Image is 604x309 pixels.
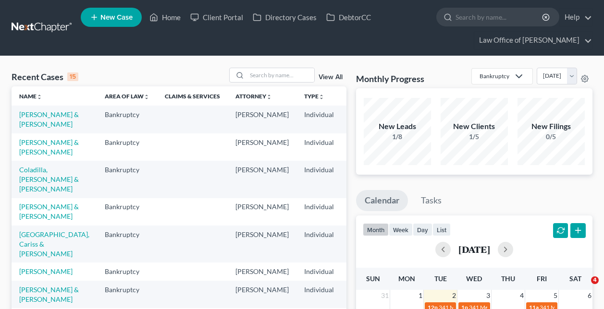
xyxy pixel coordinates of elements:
td: [PERSON_NAME] [228,106,296,133]
iframe: Intercom live chat [571,276,594,299]
i: unfold_more [144,94,149,100]
span: New Case [100,14,133,21]
a: Area of Lawunfold_more [105,93,149,100]
td: [PERSON_NAME] [228,133,296,161]
div: 15 [67,72,78,81]
h2: [DATE] [458,244,490,254]
div: New Filings [518,121,585,132]
a: Typeunfold_more [304,93,324,100]
div: 0/5 [518,132,585,142]
td: CAEB [342,106,389,133]
td: Bankruptcy [97,198,157,226]
td: [PERSON_NAME] [228,161,296,198]
td: CAEB [342,198,389,226]
td: Individual [296,133,342,161]
i: unfold_more [37,94,42,100]
input: Search by name... [247,68,314,82]
span: Sun [366,274,380,283]
td: Individual [296,106,342,133]
input: Search by name... [456,8,543,26]
td: Individual [296,161,342,198]
td: CAEB [342,281,389,308]
div: 1/8 [364,132,431,142]
span: Mon [398,274,415,283]
a: Home [145,9,185,26]
td: Individual [296,262,342,280]
a: [PERSON_NAME] & [PERSON_NAME] [19,285,79,303]
div: Bankruptcy [480,72,509,80]
div: Recent Cases [12,71,78,83]
a: Tasks [412,190,450,211]
a: [PERSON_NAME] & [PERSON_NAME] [19,202,79,220]
a: Nameunfold_more [19,93,42,100]
td: Bankruptcy [97,161,157,198]
td: [PERSON_NAME] [228,198,296,226]
a: [GEOGRAPHIC_DATA], Cariss & [PERSON_NAME] [19,230,89,258]
a: Law Office of [PERSON_NAME] [474,32,592,49]
a: View All [319,74,343,81]
a: Client Portal [185,9,248,26]
span: 31 [380,290,390,301]
span: 2 [451,290,457,301]
td: Individual [296,281,342,308]
td: CAEB [342,133,389,161]
td: [PERSON_NAME] [228,262,296,280]
td: Bankruptcy [97,226,157,262]
td: Individual [296,226,342,262]
td: CAEB [342,161,389,198]
span: Sat [569,274,581,283]
button: day [413,223,432,236]
a: Help [560,9,592,26]
a: Coladilla, [PERSON_NAME] & [PERSON_NAME] [19,166,79,193]
span: 4 [519,290,525,301]
span: 1 [418,290,423,301]
a: [PERSON_NAME] [19,267,73,275]
th: Claims & Services [157,86,228,106]
span: Fri [537,274,547,283]
td: Bankruptcy [97,133,157,161]
span: Thu [501,274,515,283]
td: Individual [296,198,342,226]
div: 1/5 [441,132,508,142]
td: [PERSON_NAME] [228,226,296,262]
td: CAEB [342,262,389,280]
td: CAEB [342,226,389,262]
h3: Monthly Progress [356,73,424,84]
td: Bankruptcy [97,281,157,308]
a: Calendar [356,190,408,211]
a: Attorneyunfold_more [235,93,272,100]
td: Bankruptcy [97,106,157,133]
button: week [389,223,413,236]
a: DebtorCC [321,9,376,26]
i: unfold_more [319,94,324,100]
a: [PERSON_NAME] & [PERSON_NAME] [19,110,79,128]
span: Wed [466,274,482,283]
td: [PERSON_NAME] [228,281,296,308]
div: New Clients [441,121,508,132]
span: 3 [485,290,491,301]
a: [PERSON_NAME] & [PERSON_NAME] [19,138,79,156]
div: New Leads [364,121,431,132]
button: list [432,223,451,236]
span: 4 [591,276,599,284]
i: unfold_more [266,94,272,100]
a: Directory Cases [248,9,321,26]
td: Bankruptcy [97,262,157,280]
button: month [363,223,389,236]
span: Tue [434,274,447,283]
span: 5 [553,290,558,301]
